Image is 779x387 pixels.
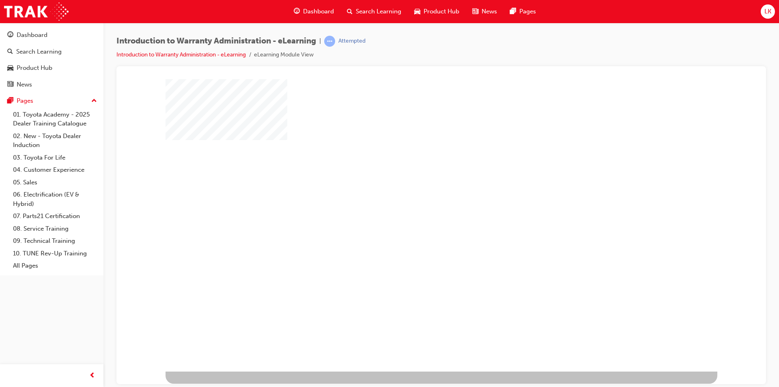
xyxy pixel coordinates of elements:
[10,247,100,260] a: 10. TUNE Rev-Up Training
[10,164,100,176] a: 04. Customer Experience
[3,61,100,76] a: Product Hub
[761,4,775,19] button: LK
[287,3,340,20] a: guage-iconDashboard
[10,188,100,210] a: 06. Electrification (EV & Hybrid)
[303,7,334,16] span: Dashboard
[424,7,459,16] span: Product Hub
[16,47,62,56] div: Search Learning
[7,81,13,89] span: news-icon
[3,44,100,59] a: Search Learning
[3,93,100,108] button: Pages
[17,96,33,106] div: Pages
[3,26,100,93] button: DashboardSearch LearningProduct HubNews
[116,51,246,58] a: Introduction to Warranty Administration - eLearning
[324,36,335,47] span: learningRecordVerb_ATTEMPT-icon
[3,77,100,92] a: News
[338,37,366,45] div: Attempted
[482,7,497,16] span: News
[764,7,771,16] span: LK
[3,28,100,43] a: Dashboard
[7,48,13,56] span: search-icon
[91,96,97,106] span: up-icon
[7,32,13,39] span: guage-icon
[17,80,32,89] div: News
[10,259,100,272] a: All Pages
[10,235,100,247] a: 09. Technical Training
[89,371,95,381] span: prev-icon
[347,6,353,17] span: search-icon
[10,176,100,189] a: 05. Sales
[414,6,420,17] span: car-icon
[17,63,52,73] div: Product Hub
[466,3,504,20] a: news-iconNews
[294,6,300,17] span: guage-icon
[7,65,13,72] span: car-icon
[10,210,100,223] a: 07. Parts21 Certification
[519,7,536,16] span: Pages
[319,37,321,46] span: |
[10,130,100,151] a: 02. New - Toyota Dealer Induction
[116,37,316,46] span: Introduction to Warranty Administration - eLearning
[340,3,408,20] a: search-iconSearch Learning
[356,7,401,16] span: Search Learning
[472,6,478,17] span: news-icon
[504,3,542,20] a: pages-iconPages
[17,30,47,40] div: Dashboard
[10,108,100,130] a: 01. Toyota Academy - 2025 Dealer Training Catalogue
[10,223,100,235] a: 08. Service Training
[10,151,100,164] a: 03. Toyota For Life
[408,3,466,20] a: car-iconProduct Hub
[254,50,314,60] li: eLearning Module View
[510,6,516,17] span: pages-icon
[7,97,13,105] span: pages-icon
[4,2,69,21] img: Trak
